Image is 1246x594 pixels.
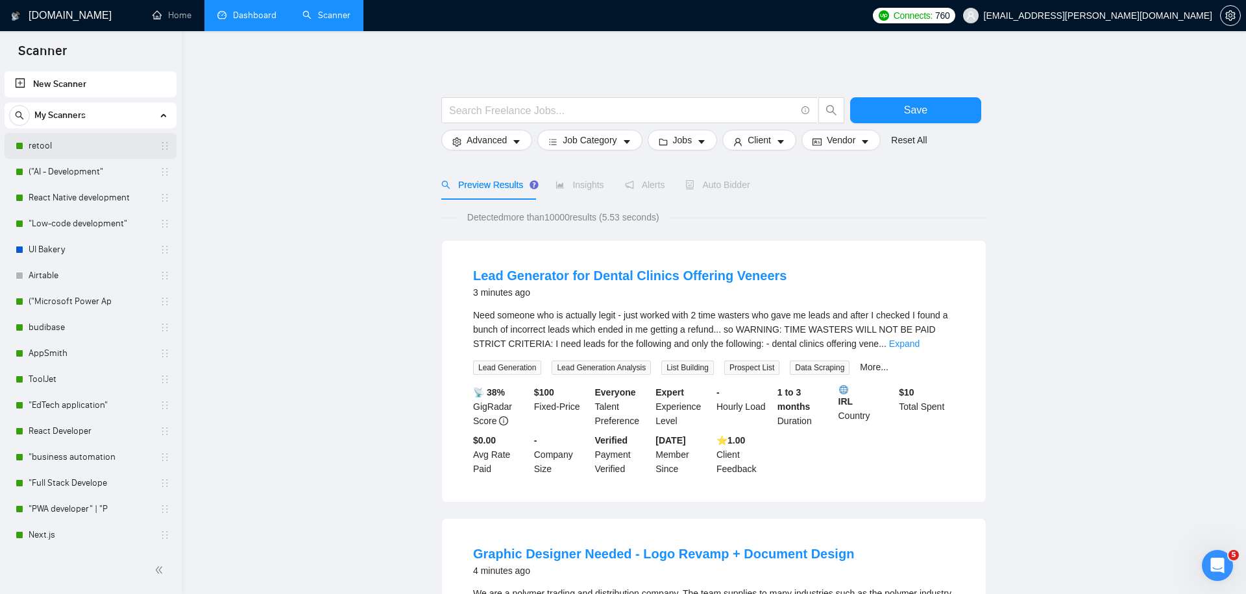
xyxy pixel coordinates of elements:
[935,8,949,23] span: 760
[302,10,350,21] a: searchScanner
[1228,550,1239,560] span: 5
[29,263,152,289] a: Airtable
[531,433,592,476] div: Company Size
[899,387,914,398] b: $ 10
[850,97,981,123] button: Save
[595,387,636,398] b: Everyone
[160,141,170,151] span: holder
[1220,5,1241,26] button: setting
[160,504,170,514] span: holder
[29,366,152,392] a: ToolJet
[153,10,191,21] a: homeHome
[673,133,692,147] span: Jobs
[5,71,177,97] li: New Scanner
[716,387,720,398] b: -
[860,362,888,372] a: More...
[685,180,750,190] span: Auto Bidder
[548,137,557,147] span: bars
[160,348,170,359] span: holder
[441,180,535,190] span: Preview Results
[836,385,897,428] div: Country
[29,340,152,366] a: AppSmith
[29,496,152,522] a: "PWA developer" | "P
[894,8,933,23] span: Connects:
[473,361,541,375] span: Lead Generation
[534,387,554,398] b: $ 100
[748,133,771,147] span: Client
[473,435,496,445] b: $0.00
[790,361,849,375] span: Data Scraping
[733,137,742,147] span: user
[904,102,927,118] span: Save
[473,268,787,283] a: Lead Generator for Dental Clinics Offering Veneers
[655,435,685,445] b: [DATE]
[655,387,684,398] b: Expert
[499,416,508,425] span: info-circle
[889,339,920,349] a: Expand
[29,185,152,211] a: React Native development
[714,385,775,428] div: Hourly Load
[29,392,152,418] a: "EdTech application"
[592,385,654,428] div: Talent Preference
[473,387,505,398] b: 📡 38%
[653,385,714,428] div: Experience Level
[160,244,170,255] span: holder
[441,130,532,150] button: settingAdvancedcaret-down
[217,10,276,21] a: dashboardDashboard
[818,97,844,123] button: search
[29,522,152,548] a: Next.js
[9,105,30,126] button: search
[552,361,651,375] span: Lead Generation Analysis
[441,180,450,189] span: search
[458,210,668,224] span: Detected more than 10000 results (5.53 seconds)
[29,418,152,444] a: React Developer
[839,385,848,394] img: 🌐
[160,426,170,436] span: holder
[160,400,170,410] span: holder
[896,385,957,428] div: Total Spent
[801,130,881,150] button: idcardVendorcaret-down
[714,433,775,476] div: Client Feedback
[34,102,86,128] span: My Scanners
[29,289,152,315] a: ("Microsoft Power Ap
[160,296,170,307] span: holder
[11,6,20,27] img: logo
[29,444,152,470] a: "business automation
[473,285,787,300] div: 3 minutes ago
[29,237,152,263] a: UI Bakery
[449,102,796,119] input: Search Freelance Jobs...
[724,361,779,375] span: Prospect List
[473,547,854,561] a: Graphic Designer Needed - Logo Revamp + Document Design
[819,104,844,116] span: search
[29,470,152,496] a: "Full Stack Develope
[160,322,170,333] span: holder
[648,130,718,150] button: folderJobscaret-down
[592,433,654,476] div: Payment Verified
[537,130,642,150] button: barsJob Categorycaret-down
[595,435,628,445] b: Verified
[556,180,604,190] span: Insights
[470,433,531,476] div: Avg Rate Paid
[160,374,170,385] span: holder
[556,180,565,189] span: area-chart
[685,180,694,189] span: robot
[473,308,955,351] div: Need someone who is actually legit - just worked with 2 time wasters who gave me leads and after ...
[29,315,152,340] a: budibase
[160,270,170,281] span: holder
[775,385,836,428] div: Duration
[8,42,77,69] span: Scanner
[473,310,948,349] span: Need someone who is actually legit - just worked with 2 time wasters who gave me leads and after ...
[1221,10,1240,21] span: setting
[452,137,461,147] span: setting
[10,111,29,120] span: search
[160,193,170,203] span: holder
[716,435,745,445] b: ⭐️ 1.00
[891,133,927,147] a: Reset All
[534,435,537,445] b: -
[154,564,167,576] span: double-left
[29,211,152,237] a: "Low-code development"
[1202,550,1233,581] iframe: Intercom live chat
[160,167,170,177] span: holder
[467,133,507,147] span: Advanced
[512,137,521,147] span: caret-down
